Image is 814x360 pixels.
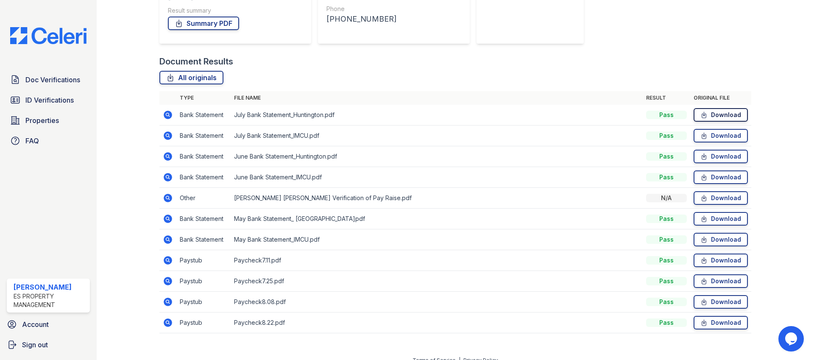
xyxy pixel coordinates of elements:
a: Download [694,129,748,142]
iframe: chat widget [778,326,806,352]
td: [PERSON_NAME] [PERSON_NAME] Verification of Pay Raise.pdf [231,188,643,209]
a: Download [694,316,748,329]
a: All originals [159,71,223,84]
td: Bank Statement [176,209,231,229]
span: ID Verifications [25,95,74,105]
div: Pass [646,277,687,285]
td: May Bank Statement_ [GEOGRAPHIC_DATA]pdf [231,209,643,229]
td: Bank Statement [176,167,231,188]
a: Account [3,316,93,333]
td: July Bank Statement_Huntington.pdf [231,105,643,126]
td: Bank Statement [176,146,231,167]
a: Summary PDF [168,17,239,30]
div: Pass [646,215,687,223]
a: ID Verifications [7,92,90,109]
a: Download [694,233,748,246]
td: Paycheck7.11.pdf [231,250,643,271]
div: ES Property Management [14,292,86,309]
a: Download [694,212,748,226]
th: File name [231,91,643,105]
img: CE_Logo_Blue-a8612792a0a2168367f1c8372b55b34899dd931a85d93a1a3d3e32e68fde9ad4.png [3,27,93,44]
span: Doc Verifications [25,75,80,85]
td: Paycheck7.25.pdf [231,271,643,292]
div: Pass [646,256,687,265]
a: Download [694,150,748,163]
a: Properties [7,112,90,129]
td: Bank Statement [176,126,231,146]
span: Account [22,319,49,329]
td: Bank Statement [176,229,231,250]
div: [PHONE_NUMBER] [326,13,461,25]
div: Pass [646,298,687,306]
a: FAQ [7,132,90,149]
div: Phone [326,5,461,13]
div: N/A [646,194,687,202]
div: Pass [646,152,687,161]
a: Download [694,295,748,309]
td: Paycheck8.08.pdf [231,292,643,313]
div: [PERSON_NAME] [14,282,86,292]
div: Pass [646,235,687,244]
div: Pass [646,131,687,140]
span: FAQ [25,136,39,146]
a: Sign out [3,336,93,353]
span: Sign out [22,340,48,350]
th: Result [643,91,690,105]
td: Paycheck8.22.pdf [231,313,643,333]
td: Bank Statement [176,105,231,126]
a: Download [694,274,748,288]
td: May Bank Statement_IMCU.pdf [231,229,643,250]
div: Pass [646,111,687,119]
th: Type [176,91,231,105]
div: Result summary [168,6,303,15]
a: Download [694,108,748,122]
td: Other [176,188,231,209]
td: Paystub [176,271,231,292]
div: Pass [646,318,687,327]
th: Original file [690,91,751,105]
td: July Bank Statement_IMCU.pdf [231,126,643,146]
span: Properties [25,115,59,126]
td: June Bank Statement_IMCU.pdf [231,167,643,188]
a: Download [694,254,748,267]
td: Paystub [176,313,231,333]
div: Pass [646,173,687,181]
a: Download [694,191,748,205]
div: Document Results [159,56,233,67]
td: June Bank Statement_Huntington.pdf [231,146,643,167]
a: Doc Verifications [7,71,90,88]
td: Paystub [176,250,231,271]
td: Paystub [176,292,231,313]
a: Download [694,170,748,184]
